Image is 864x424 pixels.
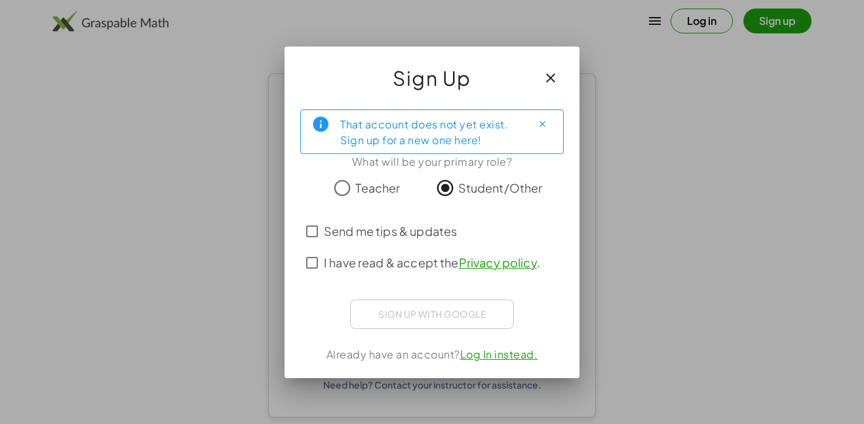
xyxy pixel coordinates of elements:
a: Privacy policy [459,255,537,270]
span: I have read & accept the . [324,254,540,271]
span: Sign Up [393,62,471,94]
span: Teacher [355,179,400,197]
div: That account does not yet exist. Sign up for a new one here! [340,115,521,148]
div: Already have an account? [300,347,564,362]
a: Log In instead. [460,347,538,361]
button: Close [532,114,553,135]
span: Send me tips & updates [324,222,457,240]
span: Student/Other [458,179,543,197]
div: What will be your primary role? [300,154,564,170]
